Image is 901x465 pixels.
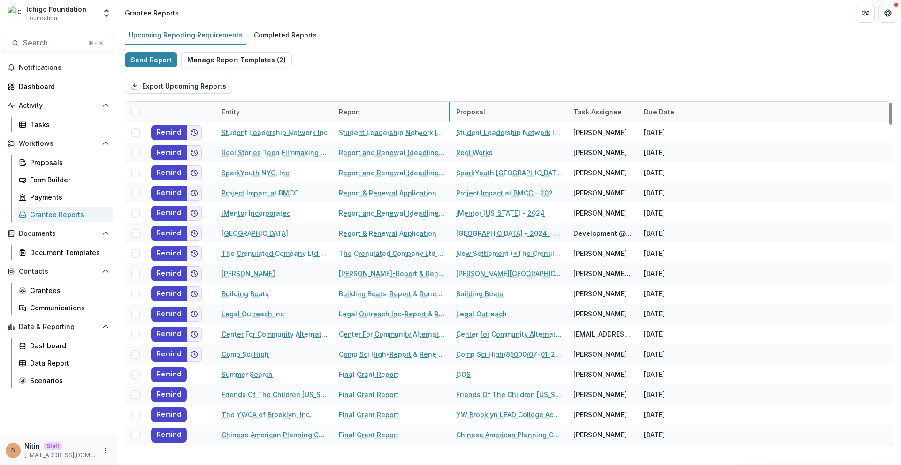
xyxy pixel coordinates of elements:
div: Form Builder [30,175,106,185]
div: ⌘ + K [86,38,105,48]
button: Remind [151,307,187,322]
span: Data & Reporting [19,323,98,331]
a: Dashboard [4,79,113,94]
a: Friends Of The Children [US_STATE] [221,390,328,399]
button: Remind [151,286,187,301]
button: Search... [4,34,113,52]
button: Add to friends [187,266,202,281]
div: [EMAIL_ADDRESS][DOMAIN_NAME] [573,329,633,339]
button: Export Upcoming Reports [125,79,232,94]
div: [PERSON_NAME] <[EMAIL_ADDRESS][DOMAIN_NAME]> [573,188,633,198]
a: Scenarios [15,373,113,388]
div: Grantee Reports [30,210,106,219]
button: Open Data & Reporting [4,319,113,334]
div: [PERSON_NAME] [573,127,627,137]
a: Communications [15,300,113,315]
a: Chinese American Planning Council Inc [221,430,328,440]
span: Search... [23,38,83,47]
a: The Crenulated Company Ltd dba New Settlement-Report & Renewal Application [339,248,445,258]
a: New Settlement (*The Crenulated Co)/100000/07-01-2024 [456,248,562,258]
div: Report [333,102,450,122]
button: Remind [151,246,187,261]
a: Building Beats [221,289,269,299]
div: [DATE] [638,405,709,425]
a: Chinese American Planning Council Inc-85000-12/20/2023 [456,430,562,440]
div: Due Date [638,102,709,122]
a: Report & Renewal Application [339,188,436,198]
a: Completed Reports [250,26,321,45]
a: [PERSON_NAME]-Report & Renewal Application [339,269,445,278]
button: Add to friends [187,125,202,140]
a: Report and Renewal (deadline flexible) [339,208,445,218]
span: Activity [19,102,98,110]
span: Notifications [19,64,109,72]
button: Open Documents [4,226,113,241]
div: [DATE] [638,344,709,364]
a: [PERSON_NAME][GEOGRAPHIC_DATA] Bound [456,269,562,278]
button: Add to friends [187,145,202,160]
div: Ichigo Foundation [26,4,86,14]
button: Partners [856,4,875,22]
div: Report [333,107,366,117]
div: Due Date [638,107,680,117]
a: Upcoming Reporting Requirements [125,26,246,45]
a: Center for Community Alternatives/125000/04-01-2024 [456,329,562,339]
div: [DATE] [638,324,709,344]
div: Data Report [30,358,106,368]
div: [PERSON_NAME] [573,289,627,299]
button: Remind [151,186,187,201]
a: GOS [456,369,471,379]
p: Nitin [24,441,40,451]
a: [PERSON_NAME] [221,269,275,278]
nav: breadcrumb [121,6,183,20]
div: Proposals [30,157,106,167]
button: Manage Report Templates (2) [181,52,292,67]
a: Comp Sci High-Report & Renewal Application [339,349,445,359]
a: Center For Community Alternatives-Report & Renewal Application [339,329,445,339]
a: Grantees [15,283,113,298]
div: [DATE] [638,183,709,203]
span: Workflows [19,140,98,148]
div: Entity [216,102,333,122]
button: Open Contacts [4,264,113,279]
a: iMentor [US_STATE] - 2024 [456,208,545,218]
div: Task Assignee [568,107,627,117]
div: Task Assignee [568,102,638,122]
div: [DATE] [638,122,709,142]
div: Completed Reports [250,28,321,42]
button: Get Help [878,4,897,22]
a: Reel Works [456,148,493,157]
button: Add to friends [187,206,202,221]
div: Grantees [30,285,106,295]
div: [PERSON_NAME] [573,410,627,420]
button: Remind [151,427,187,442]
a: Final Grant Report [339,410,398,420]
a: Project Impact at BMCC [221,188,298,198]
button: Open entity switcher [100,4,113,22]
a: Payments [15,189,113,205]
div: Proposal [450,102,568,122]
button: Add to friends [187,226,202,241]
a: Summer Search [221,369,273,379]
button: Notifications [4,60,113,75]
div: [PERSON_NAME] [573,349,627,359]
span: Contacts [19,268,98,276]
a: Grantee Reports [15,207,113,222]
button: Remind [151,387,187,402]
div: Payments [30,192,106,202]
div: [DATE] [638,425,709,445]
button: Remind [151,226,187,241]
a: Legal Outreach [456,309,507,319]
div: [PERSON_NAME] [573,248,627,258]
div: Tasks [30,120,106,129]
a: Center For Community Alternatives [221,329,328,339]
span: Foundation [26,14,57,22]
div: [DATE] [638,445,709,465]
button: Remind [151,347,187,362]
div: [PERSON_NAME] [573,208,627,218]
a: Project Impact at BMCC - 2024 - Program [456,188,562,198]
div: [DATE] [638,163,709,183]
button: Add to friends [187,327,202,342]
